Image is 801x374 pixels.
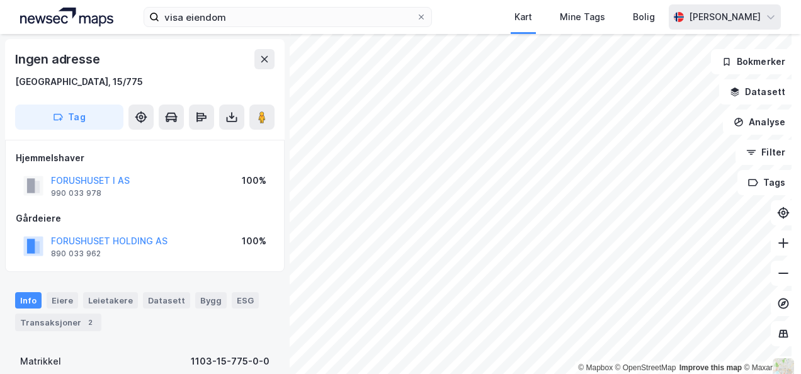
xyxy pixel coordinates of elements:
[242,234,266,249] div: 100%
[232,292,259,309] div: ESG
[738,314,801,374] div: Kontrollprogram for chat
[15,314,101,331] div: Transaksjoner
[47,292,78,309] div: Eiere
[719,79,796,105] button: Datasett
[15,74,143,89] div: [GEOGRAPHIC_DATA], 15/775
[84,316,96,329] div: 2
[191,354,270,369] div: 1103-15-775-0-0
[736,140,796,165] button: Filter
[143,292,190,309] div: Datasett
[723,110,796,135] button: Analyse
[615,363,676,372] a: OpenStreetMap
[195,292,227,309] div: Bygg
[16,150,274,166] div: Hjemmelshaver
[15,49,102,69] div: Ingen adresse
[20,354,61,369] div: Matrikkel
[159,8,416,26] input: Søk på adresse, matrikkel, gårdeiere, leietakere eller personer
[560,9,605,25] div: Mine Tags
[689,9,761,25] div: [PERSON_NAME]
[15,105,123,130] button: Tag
[679,363,742,372] a: Improve this map
[51,188,101,198] div: 990 033 978
[15,292,42,309] div: Info
[633,9,655,25] div: Bolig
[738,314,801,374] iframe: Chat Widget
[514,9,532,25] div: Kart
[51,249,101,259] div: 890 033 962
[83,292,138,309] div: Leietakere
[20,8,113,26] img: logo.a4113a55bc3d86da70a041830d287a7e.svg
[16,211,274,226] div: Gårdeiere
[242,173,266,188] div: 100%
[737,170,796,195] button: Tags
[711,49,796,74] button: Bokmerker
[578,363,613,372] a: Mapbox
